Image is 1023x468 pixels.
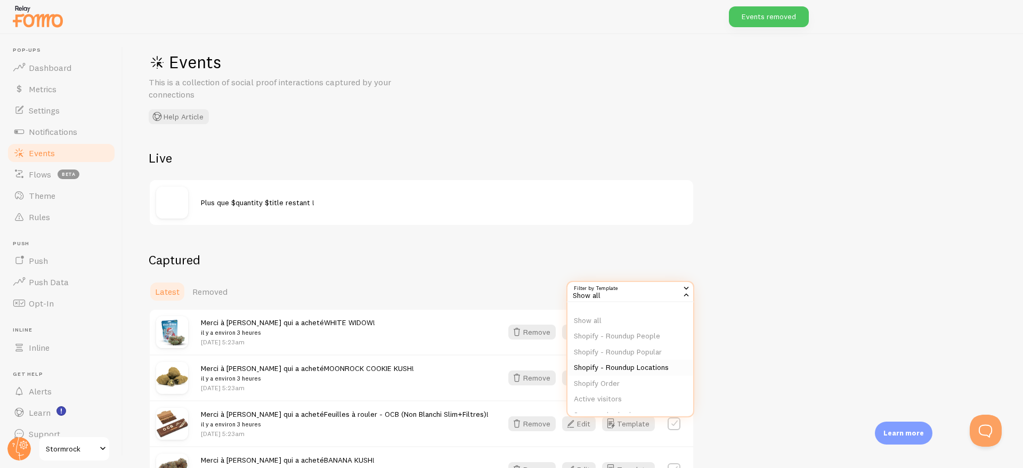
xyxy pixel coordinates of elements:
[29,148,55,158] span: Events
[6,271,116,293] a: Push Data
[562,325,602,340] a: Edit
[156,187,188,219] img: no_image.svg
[29,212,50,222] span: Rules
[192,286,228,297] span: Removed
[324,409,486,419] a: Feuilles à rouler - OCB (Non Blanchi Slim+Filtres)
[6,250,116,271] a: Push
[149,252,694,268] h2: Captured
[567,391,693,407] li: Active visitors
[149,150,694,166] h2: Live
[6,57,116,78] a: Dashboard
[562,370,602,385] a: Edit
[13,371,116,378] span: Get Help
[29,277,69,287] span: Push Data
[201,419,489,429] small: il y a environ 3 heures
[562,370,596,385] button: Edit
[6,185,116,206] a: Theme
[875,422,932,445] div: Learn more
[6,293,116,314] a: Opt-In
[970,415,1002,447] iframe: Help Scout Beacon - Open
[508,370,556,385] button: Remove
[201,364,414,383] span: Merci à [PERSON_NAME] qui a acheté !
[13,327,116,334] span: Inline
[46,442,96,455] span: Stormrock
[201,383,414,392] p: [DATE] 5:23am
[562,325,596,340] button: Edit
[508,416,556,431] button: Remove
[156,362,188,394] img: MoonRockTHV-N10-FleurdeTHV-N10ConcentreeMoonRock_2_small.png
[149,109,209,124] button: Help Article
[201,337,375,346] p: [DATE] 5:23am
[149,76,404,101] p: This is a collection of social proof interactions captured by your connections
[156,408,188,440] img: slimocbnonblanchi_small.jpg
[6,121,116,142] a: Notifications
[29,169,51,180] span: Flows
[29,298,54,309] span: Opt-In
[186,281,234,302] a: Removed
[201,409,489,429] span: Merci à [PERSON_NAME] qui a acheté !
[29,84,56,94] span: Metrics
[324,318,373,327] a: WHITE WIDOW
[156,316,188,348] img: white-widow_2_small.jpg
[324,364,412,373] a: MOONROCK COOKIE KUSH
[567,313,693,329] li: Show all
[6,206,116,228] a: Rules
[29,429,60,439] span: Support
[567,328,693,344] li: Shopify - Roundup People
[29,407,51,418] span: Learn
[29,126,77,137] span: Notifications
[6,381,116,402] a: Alerts
[201,318,375,337] span: Merci à [PERSON_NAME] qui a acheté !
[149,281,186,302] a: Latest
[155,286,180,297] span: Latest
[11,3,64,30] img: fomo-relay-logo-orange.svg
[6,142,116,164] a: Events
[883,428,924,438] p: Learn more
[13,47,116,54] span: Pop-ups
[562,416,596,431] button: Edit
[29,342,50,353] span: Inline
[58,170,79,179] span: beta
[201,328,375,337] small: il y a environ 3 heures
[6,423,116,445] a: Support
[38,436,110,462] a: Stormrock
[567,407,693,423] li: Someone is viewing
[6,100,116,121] a: Settings
[29,105,60,116] span: Settings
[6,402,116,423] a: Learn
[508,325,556,340] button: Remove
[29,62,71,73] span: Dashboard
[567,344,693,360] li: Shopify - Roundup Popular
[29,255,48,266] span: Push
[729,6,809,27] div: Events removed
[567,376,693,392] li: Shopify Order
[6,78,116,100] a: Metrics
[29,190,55,201] span: Theme
[149,51,468,73] h1: Events
[324,455,372,465] a: BANANA KUSH
[602,416,655,431] button: Template
[29,386,52,397] span: Alerts
[13,240,116,247] span: Push
[201,429,489,438] p: [DATE] 5:23am
[201,198,314,207] span: Plus que $quantity $title restant !
[566,281,694,302] div: Show all
[56,406,66,416] svg: <p>Watch New Feature Tutorials!</p>
[562,416,602,431] a: Edit
[201,374,414,383] small: il y a environ 3 heures
[6,164,116,185] a: Flows beta
[567,360,693,376] li: Shopify - Roundup Locations
[6,337,116,358] a: Inline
